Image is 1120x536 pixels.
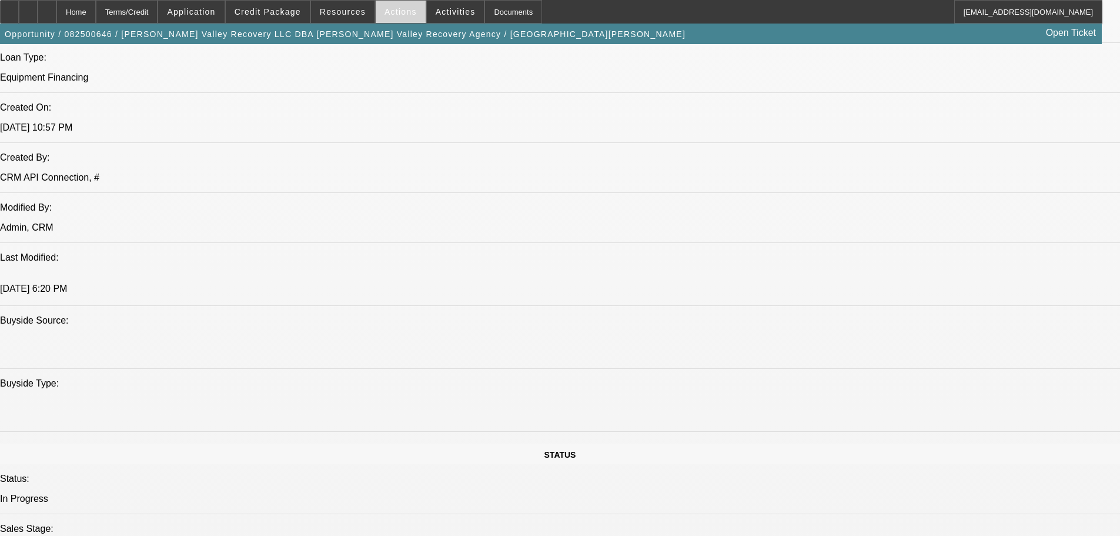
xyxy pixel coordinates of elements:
span: Resources [320,7,366,16]
span: STATUS [544,450,576,460]
button: Activities [427,1,484,23]
button: Credit Package [226,1,310,23]
button: Actions [376,1,426,23]
span: Actions [385,7,417,16]
button: Resources [311,1,375,23]
span: Credit Package [235,7,301,16]
span: Opportunity / 082500646 / [PERSON_NAME] Valley Recovery LLC DBA [PERSON_NAME] Valley Recovery Age... [5,29,686,39]
span: Activities [436,7,476,16]
button: Application [158,1,224,23]
a: Open Ticket [1041,23,1101,43]
span: Application [167,7,215,16]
